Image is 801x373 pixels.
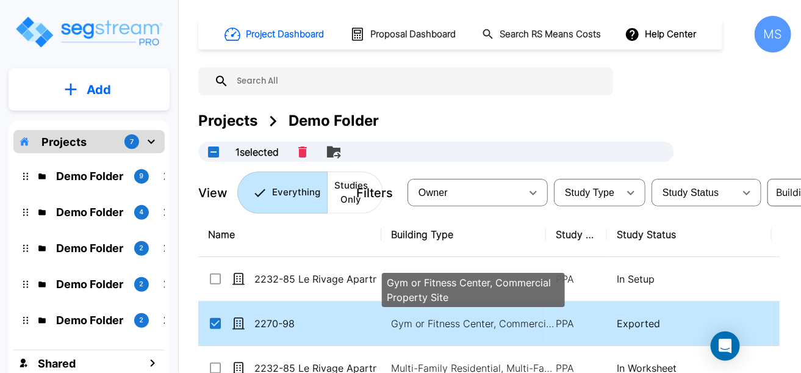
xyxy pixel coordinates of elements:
[246,27,324,42] h1: Project Dashboard
[617,316,762,331] p: Exported
[711,331,740,361] div: Open Intercom Messenger
[391,316,556,331] p: Gym or Fitness Center, Commercial Property Site
[198,184,228,202] p: View
[556,316,597,331] p: PPA
[56,204,124,220] p: Demo Folder
[198,110,257,132] div: Projects
[370,27,456,42] h1: Proposal Dashboard
[229,67,607,95] input: Search All
[556,272,597,286] p: PPA
[9,72,170,107] button: Add
[387,275,560,305] p: Gym or Fitness Center, Commercial Property Site
[56,168,124,184] p: Demo Folder
[56,276,124,292] p: Demo Folder
[617,272,762,286] p: In Setup
[140,207,144,217] p: 4
[272,186,320,200] p: Everything
[237,172,383,214] div: Platform
[477,23,608,46] button: Search RS Means Costs
[237,172,328,214] button: Everything
[546,212,607,257] th: Study Type
[410,176,521,210] div: Select
[56,240,124,256] p: Demo Folder
[198,212,381,257] th: Name
[140,279,144,289] p: 2
[500,27,601,42] h1: Search RS Means Costs
[381,212,546,257] th: Building Type
[201,140,226,164] button: UnSelectAll
[345,21,462,47] button: Proposal Dashboard
[254,316,376,331] p: 2270-98
[56,312,124,328] p: Demo Folder
[334,179,368,206] p: Studies Only
[622,23,701,46] button: Help Center
[755,16,791,53] div: MS
[418,187,448,198] span: Owner
[130,137,134,147] p: 7
[289,110,379,132] div: Demo Folder
[293,142,312,162] button: Delete
[565,187,614,198] span: Study Type
[41,134,87,150] p: Projects
[38,355,76,372] h1: Shared
[663,187,719,198] span: Study Status
[140,171,144,181] p: 9
[254,272,376,286] p: 2232-85 Le Rivage Apartments, LLC_template_template_template_template_template
[607,212,772,257] th: Study Status
[140,243,144,253] p: 2
[220,21,331,48] button: Project Dashboard
[14,15,163,49] img: Logo
[235,145,279,159] p: 1 selected
[87,81,111,99] p: Add
[140,315,144,325] p: 2
[654,176,735,210] div: Select
[556,176,619,210] div: Select
[321,140,346,164] button: Move
[327,172,383,214] button: Studies Only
